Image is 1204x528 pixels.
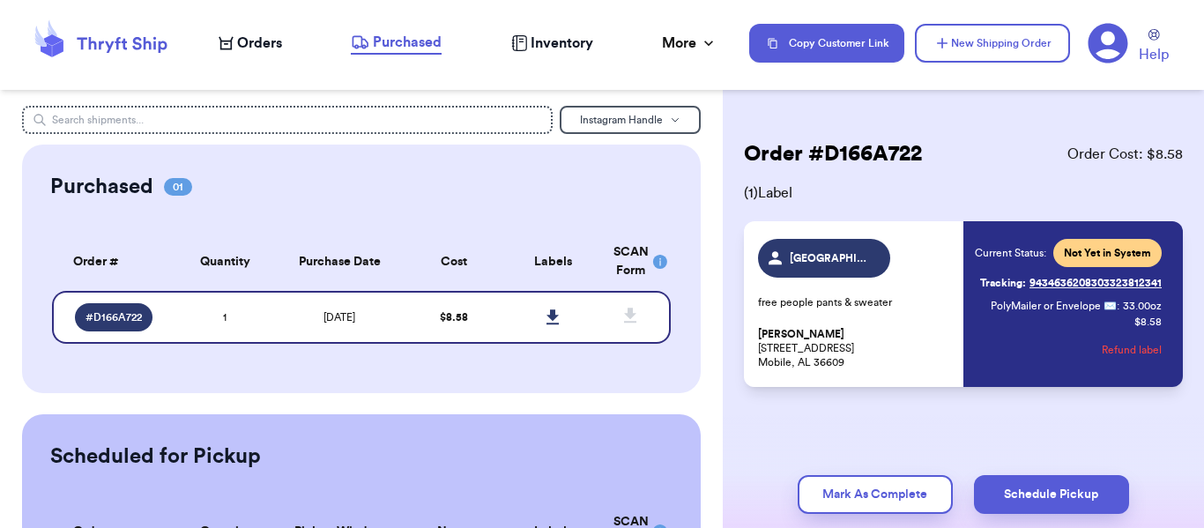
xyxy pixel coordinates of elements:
a: Tracking:9434636208303323812341 [980,269,1162,297]
button: Refund label [1102,331,1162,369]
th: Order # [52,233,175,291]
h2: Scheduled for Pickup [50,442,261,471]
button: New Shipping Order [915,24,1070,63]
span: Current Status: [975,246,1046,260]
span: [DATE] [323,312,355,323]
span: ( 1 ) Label [744,182,1183,204]
button: Instagram Handle [560,106,701,134]
span: $ 8.58 [440,312,468,323]
input: Search shipments... [22,106,553,134]
span: [PERSON_NAME] [758,328,844,341]
span: Inventory [531,33,593,54]
span: [GEOGRAPHIC_DATA] [790,251,873,265]
span: Order Cost: $ 8.58 [1067,144,1183,165]
span: Orders [237,33,282,54]
span: Help [1139,44,1169,65]
p: $ 8.58 [1134,315,1162,329]
span: PolyMailer or Envelope ✉️ [991,301,1117,311]
th: Quantity [175,233,274,291]
a: Inventory [511,33,593,54]
span: 01 [164,178,192,196]
th: Cost [405,233,503,291]
a: Help [1139,29,1169,65]
p: [STREET_ADDRESS] Mobile, AL 36609 [758,327,953,369]
a: Orders [219,33,282,54]
div: More [662,33,717,54]
span: # D166A722 [85,310,142,324]
h2: Order # D166A722 [744,140,922,168]
span: 1 [223,312,227,323]
button: Schedule Pickup [974,475,1129,514]
th: Labels [503,233,602,291]
span: Tracking: [980,276,1026,290]
button: Mark As Complete [798,475,953,514]
span: Instagram Handle [580,115,663,125]
span: : [1117,299,1119,313]
a: Purchased [351,32,442,55]
button: Copy Customer Link [749,24,904,63]
div: SCAN Form [613,243,650,280]
h2: Purchased [50,173,153,201]
p: free people pants & sweater [758,295,953,309]
th: Purchase Date [274,233,405,291]
span: 33.00 oz [1123,299,1162,313]
span: Purchased [373,32,442,53]
span: Not Yet in System [1064,246,1151,260]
